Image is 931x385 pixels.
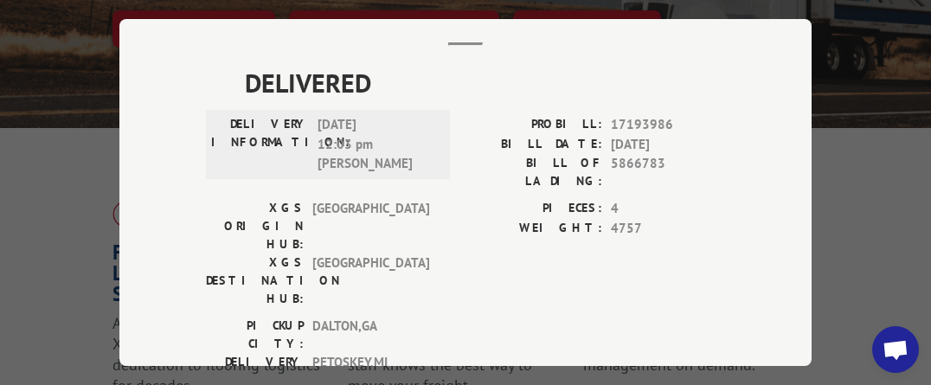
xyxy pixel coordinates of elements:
span: 4757 [611,219,725,239]
label: XGS ORIGIN HUB: [206,199,304,253]
label: BILL OF LADING: [465,154,602,190]
span: 17193986 [611,115,725,135]
label: DELIVERY INFORMATION: [211,115,309,174]
label: XGS DESTINATION HUB: [206,253,304,308]
span: 4 [611,199,725,219]
label: PROBILL: [465,115,602,135]
span: [DATE] [611,135,725,155]
span: DELIVERED [245,63,725,102]
span: 5866783 [611,154,725,190]
label: PIECES: [465,199,602,219]
label: WEIGHT: [465,219,602,239]
span: [DATE] 12:03 pm [PERSON_NAME] [318,115,434,174]
label: PICKUP CITY: [206,317,304,353]
div: Open chat [872,326,919,373]
span: [GEOGRAPHIC_DATA] [312,199,429,253]
span: DALTON , GA [312,317,429,353]
label: BILL DATE: [465,135,602,155]
span: [GEOGRAPHIC_DATA] [312,253,429,308]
